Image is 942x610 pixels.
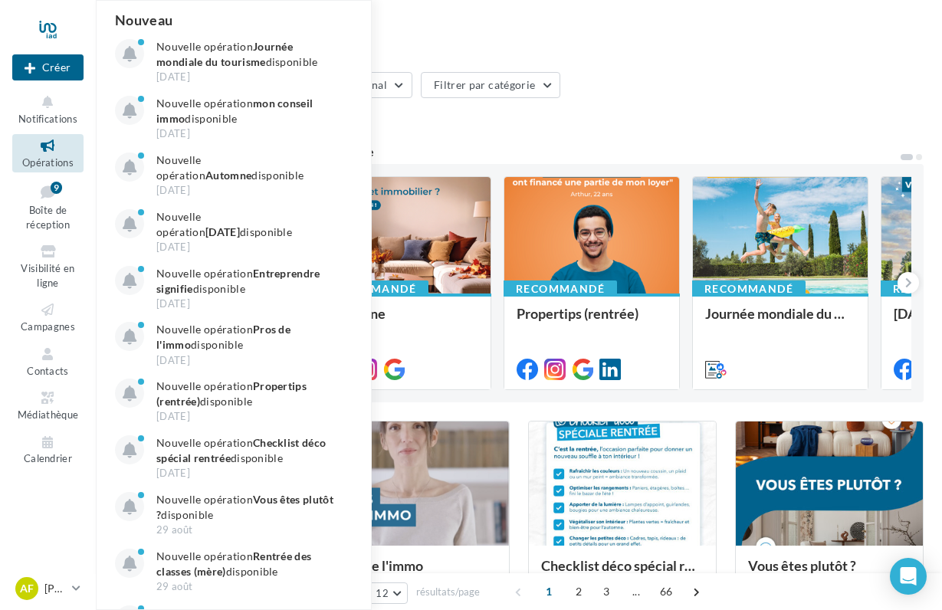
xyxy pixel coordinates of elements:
[594,579,619,604] span: 3
[890,558,927,595] div: Open Intercom Messenger
[12,574,84,603] a: AF [PERSON_NAME]
[12,54,84,80] div: Nouvelle campagne
[369,582,408,604] button: 12
[504,280,617,297] div: Recommandé
[18,408,79,421] span: Médiathèque
[26,204,70,231] span: Boîte de réception
[24,453,72,465] span: Calendrier
[12,54,84,80] button: Créer
[12,298,84,336] a: Campagnes
[12,240,84,292] a: Visibilité en ligne
[21,262,74,289] span: Visibilité en ligne
[624,579,648,604] span: ...
[20,581,34,596] span: AF
[12,431,84,468] a: Calendrier
[376,587,389,599] span: 12
[21,320,75,333] span: Campagnes
[517,306,667,336] div: Propertips (rentrée)
[315,280,428,297] div: Recommandé
[22,156,74,169] span: Opérations
[12,134,84,172] a: Opérations
[537,579,561,604] span: 1
[541,558,704,589] div: Checklist déco spécial rentrée
[12,386,84,424] a: Médiathèque
[416,585,480,599] span: résultats/page
[18,113,77,125] span: Notifications
[328,306,478,336] div: Automne
[12,179,84,234] a: Boîte de réception9
[748,558,911,589] div: Vous êtes plutôt ?
[114,146,899,158] div: 6 opérations recommandées par votre enseigne
[334,558,497,589] div: Pros de l'immo
[12,90,84,128] button: Notifications
[566,579,591,604] span: 2
[114,25,924,48] div: Opérations marketing
[654,579,679,604] span: 66
[44,581,66,596] p: [PERSON_NAME]
[705,306,855,336] div: Journée mondiale du tourisme
[421,72,560,98] button: Filtrer par catégorie
[51,182,62,194] div: 9
[27,365,69,377] span: Contacts
[692,280,806,297] div: Recommandé
[12,343,84,380] a: Contacts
